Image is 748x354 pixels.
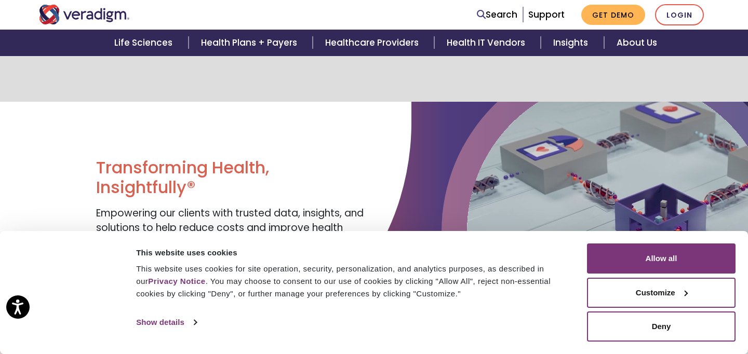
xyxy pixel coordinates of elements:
div: This website uses cookies [136,247,575,259]
a: Health IT Vendors [434,30,541,56]
a: About Us [604,30,670,56]
button: Allow all [587,243,736,274]
a: Show details [136,315,196,330]
a: Support [528,8,565,21]
a: Search [477,8,517,22]
a: Healthcare Providers [313,30,434,56]
a: Get Demo [581,5,645,25]
iframe: Drift Chat Widget [549,290,736,342]
a: Life Sciences [102,30,188,56]
a: Privacy Notice [148,277,205,285]
a: Login [655,4,704,25]
h1: Transforming Health, Insightfully® [96,158,366,198]
span: Empowering our clients with trusted data, insights, and solutions to help reduce costs and improv... [96,206,364,250]
a: Insights [541,30,604,56]
button: Customize [587,278,736,308]
div: This website uses cookies for site operation, security, personalization, and analytics purposes, ... [136,263,575,300]
a: Health Plans + Payers [189,30,313,56]
img: Veradigm logo [39,5,130,24]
